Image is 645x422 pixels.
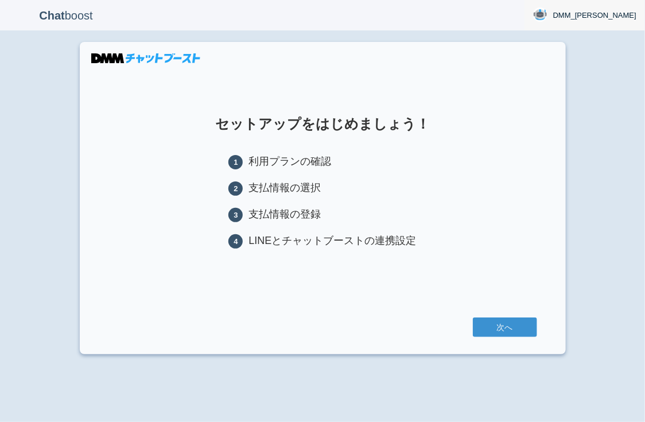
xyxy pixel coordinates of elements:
li: 支払情報の登録 [228,207,416,222]
a: 次へ [473,318,537,337]
li: 支払情報の選択 [228,181,416,196]
img: User Image [533,7,547,22]
span: DMM_[PERSON_NAME] [553,10,636,21]
span: 3 [228,208,243,222]
li: 利用プランの確認 [228,154,416,169]
li: LINEとチャットブーストの連携設定 [228,234,416,249]
h1: セットアップをはじめましょう！ [108,117,537,131]
span: 4 [228,234,243,249]
span: 2 [228,181,243,196]
p: boost [9,1,123,30]
span: 1 [228,155,243,169]
b: Chat [39,9,64,22]
img: DMMチャットブースト [91,53,200,63]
